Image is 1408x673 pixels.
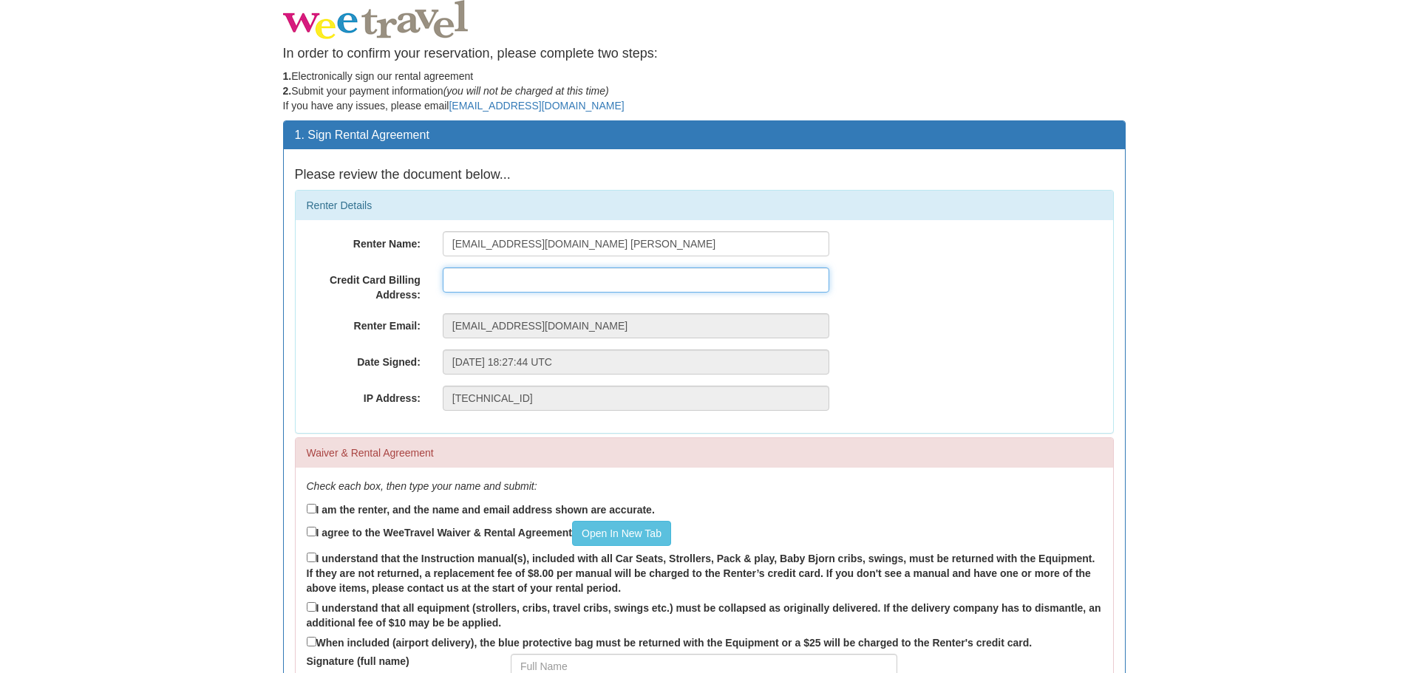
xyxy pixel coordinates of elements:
a: Open In New Tab [572,521,671,546]
input: I understand that all equipment (strollers, cribs, travel cribs, swings etc.) must be collapsed a... [307,602,316,612]
label: I understand that the Instruction manual(s), included with all Car Seats, Strollers, Pack & play,... [307,550,1102,595]
input: I am the renter, and the name and email address shown are accurate. [307,504,316,513]
h4: In order to confirm your reservation, please complete two steps: [283,47,1126,61]
strong: 1. [283,70,292,82]
strong: 2. [283,85,292,97]
div: Renter Details [296,191,1113,220]
div: Waiver & Rental Agreement [296,438,1113,468]
em: (you will not be charged at this time) [443,85,609,97]
label: I agree to the WeeTravel Waiver & Rental Agreement [307,521,671,546]
label: Date Signed: [296,349,432,369]
input: I agree to the WeeTravel Waiver & Rental AgreementOpen In New Tab [307,527,316,536]
label: When included (airport delivery), the blue protective bag must be returned with the Equipment or ... [307,634,1033,650]
label: Renter Name: [296,231,432,251]
label: I am the renter, and the name and email address shown are accurate. [307,501,655,517]
h3: 1. Sign Rental Agreement [295,129,1114,142]
label: Renter Email: [296,313,432,333]
a: [EMAIL_ADDRESS][DOMAIN_NAME] [449,100,624,112]
input: When included (airport delivery), the blue protective bag must be returned with the Equipment or ... [307,637,316,646]
h4: Please review the document below... [295,168,1114,182]
label: Signature (full name) [296,654,500,669]
label: I understand that all equipment (strollers, cribs, travel cribs, swings etc.) must be collapsed a... [307,599,1102,630]
label: Credit Card Billing Address: [296,267,432,302]
p: Electronically sign our rental agreement Submit your payment information If you have any issues, ... [283,69,1126,113]
label: IP Address: [296,386,432,406]
input: I understand that the Instruction manual(s), included with all Car Seats, Strollers, Pack & play,... [307,553,316,562]
em: Check each box, then type your name and submit: [307,480,537,492]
